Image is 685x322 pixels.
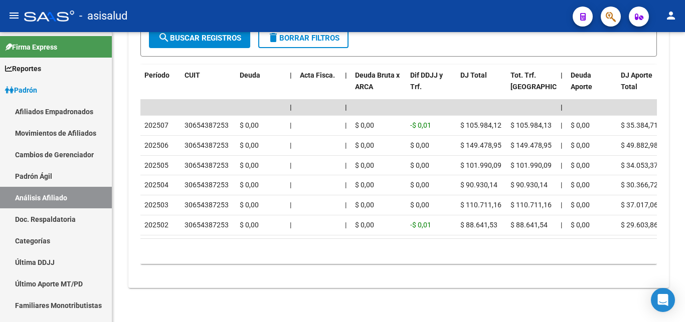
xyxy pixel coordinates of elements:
datatable-header-cell: Acta Fisca. [296,65,341,109]
span: $ 0,00 [355,161,374,169]
span: Tot. Trf. [GEOGRAPHIC_DATA] [510,71,579,91]
span: $ 0,00 [571,221,590,229]
datatable-header-cell: | [341,65,351,109]
span: | [345,181,347,189]
div: 30654387253 [185,120,229,131]
span: $ 88.641,54 [510,221,548,229]
span: $ 149.478,95 [460,141,501,149]
span: | [561,103,563,111]
span: 202506 [144,141,168,149]
datatable-header-cell: Deuda Aporte [567,65,617,109]
span: $ 90.930,14 [460,181,497,189]
span: | [345,221,347,229]
span: $ 110.711,16 [460,201,501,209]
span: Borrar Filtros [267,34,339,43]
datatable-header-cell: | [557,65,567,109]
span: $ 0,00 [410,161,429,169]
datatable-header-cell: Período [140,65,181,109]
div: Open Intercom Messenger [651,288,675,312]
datatable-header-cell: Dif DDJJ y Trf. [406,65,456,109]
span: 202505 [144,161,168,169]
span: $ 0,00 [240,221,259,229]
span: $ 101.990,09 [510,161,552,169]
span: $ 0,00 [240,161,259,169]
span: | [345,71,347,79]
span: -$ 0,01 [410,221,431,229]
datatable-header-cell: Deuda Bruta x ARCA [351,65,406,109]
span: | [561,141,562,149]
span: DJ Aporte Total [621,71,652,91]
span: | [561,201,562,209]
span: $ 0,00 [571,161,590,169]
span: $ 0,00 [571,201,590,209]
span: | [290,161,291,169]
span: $ 30.366,72 [621,181,658,189]
span: $ 0,00 [240,121,259,129]
span: $ 0,00 [410,201,429,209]
span: | [290,181,291,189]
span: $ 0,00 [355,221,374,229]
span: $ 0,00 [240,201,259,209]
span: - asisalud [79,5,127,27]
span: 202504 [144,181,168,189]
span: $ 105.984,12 [460,121,501,129]
span: | [561,181,562,189]
mat-icon: menu [8,10,20,22]
span: $ 0,00 [240,141,259,149]
span: $ 0,00 [355,181,374,189]
span: $ 0,00 [410,141,429,149]
span: $ 0,00 [240,181,259,189]
span: $ 0,00 [571,181,590,189]
span: $ 35.384,71 [621,121,658,129]
span: -$ 0,01 [410,121,431,129]
span: DJ Total [460,71,487,79]
span: | [290,71,292,79]
span: Reportes [5,63,41,74]
span: $ 37.017,06 [621,201,658,209]
span: $ 0,00 [355,121,374,129]
span: $ 88.641,53 [460,221,497,229]
span: $ 0,00 [355,201,374,209]
span: Período [144,71,169,79]
span: $ 105.984,13 [510,121,552,129]
span: Deuda [240,71,260,79]
datatable-header-cell: Tot. Trf. Bruto [506,65,557,109]
span: Firma Express [5,42,57,53]
span: $ 29.603,86 [621,221,658,229]
span: | [345,103,347,111]
span: 202502 [144,221,168,229]
mat-icon: person [665,10,677,22]
span: | [345,161,347,169]
span: | [561,71,563,79]
span: $ 0,00 [410,181,429,189]
span: | [345,121,347,129]
span: | [290,103,292,111]
span: $ 0,00 [571,121,590,129]
span: $ 0,00 [355,141,374,149]
span: | [290,221,291,229]
span: 202503 [144,201,168,209]
span: Deuda Bruta x ARCA [355,71,400,91]
span: | [561,121,562,129]
span: | [345,201,347,209]
button: Buscar Registros [149,28,250,48]
datatable-header-cell: DJ Aporte Total [617,65,667,109]
span: | [561,221,562,229]
span: Buscar Registros [158,34,241,43]
span: Acta Fisca. [300,71,335,79]
span: CUIT [185,71,200,79]
button: Borrar Filtros [258,28,349,48]
span: | [290,141,291,149]
div: 30654387253 [185,199,229,211]
span: 202507 [144,121,168,129]
div: 30654387253 [185,219,229,231]
span: $ 149.478,95 [510,141,552,149]
div: 30654387253 [185,140,229,151]
mat-icon: search [158,32,170,44]
span: $ 0,00 [571,141,590,149]
span: $ 49.882,98 [621,141,658,149]
datatable-header-cell: DJ Total [456,65,506,109]
span: | [290,201,291,209]
span: | [290,121,291,129]
datatable-header-cell: Deuda [236,65,286,109]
